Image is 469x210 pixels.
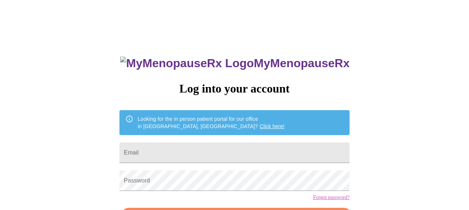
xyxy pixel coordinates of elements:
[138,112,285,133] div: Looking for the in person patient portal for our office in [GEOGRAPHIC_DATA], [GEOGRAPHIC_DATA]?
[313,195,350,200] a: Forgot password?
[120,57,350,70] h3: MyMenopauseRx
[260,123,285,129] a: Click here!
[119,82,350,95] h3: Log into your account
[120,57,254,70] img: MyMenopauseRx Logo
